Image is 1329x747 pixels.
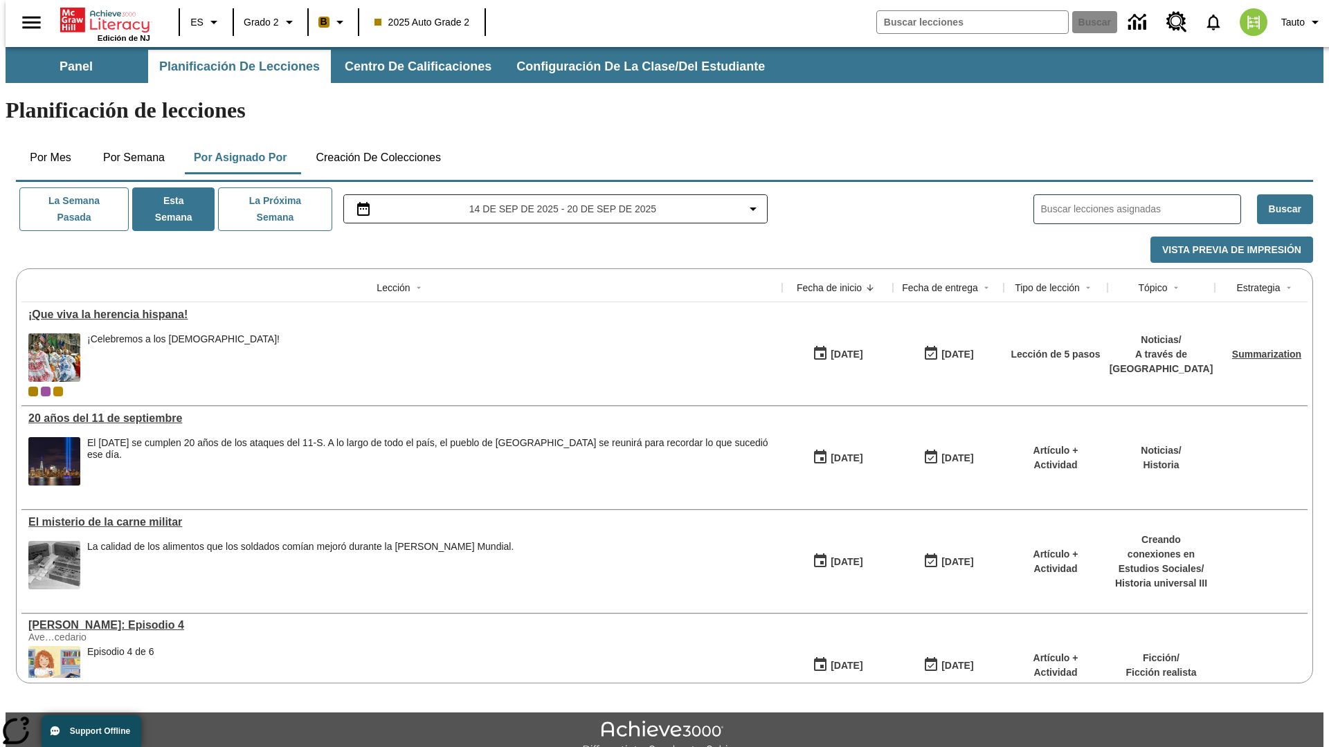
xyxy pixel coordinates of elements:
[831,657,862,674] div: [DATE]
[6,98,1323,123] h1: Planificación de lecciones
[1281,279,1297,296] button: Sort
[1232,349,1301,360] a: Summarization
[941,450,973,467] div: [DATE]
[28,412,775,425] div: 20 años del 11 de septiembre
[70,726,130,736] span: Support Offline
[28,333,80,382] img: dos filas de mujeres hispanas en un desfile que celebra la cultura hispana. Las mujeres lucen col...
[941,657,973,674] div: [DATE]
[1011,347,1100,362] p: Lección de 5 pasos
[1041,199,1240,219] input: Buscar lecciones asignadas
[238,10,303,35] button: Grado: Grado 2, Elige un grado
[1110,347,1213,376] p: A través de [GEOGRAPHIC_DATA]
[305,141,452,174] button: Creación de colecciones
[350,201,762,217] button: Seleccione el intervalo de fechas opción del menú
[745,201,761,217] svg: Collapse Date Range Filter
[1150,237,1313,264] button: Vista previa de impresión
[377,281,410,295] div: Lección
[16,141,85,174] button: Por mes
[28,308,775,321] div: ¡Que viva la herencia hispana!
[28,619,775,631] div: Elena Menope: Episodio 4
[505,50,776,83] button: Configuración de la clase/del estudiante
[28,631,236,643] div: Ave…cedario
[1138,281,1167,295] div: Tópico
[808,341,867,367] button: 09/15/25: Primer día en que estuvo disponible la lección
[87,333,280,382] div: ¡Celebremos a los hispanoamericanos!
[28,516,775,528] div: El misterio de la carne militar
[87,333,280,345] div: ¡Celebremos a los [DEMOGRAPHIC_DATA]!
[87,437,775,486] div: El 11 de septiembre de 2021 se cumplen 20 años de los ataques del 11-S. A lo largo de todo el paí...
[28,619,775,631] a: Elena Menope: Episodio 4, Lecciones
[808,548,867,575] button: 09/14/25: Primer día en que estuvo disponible la lección
[1120,3,1158,41] a: Centro de información
[28,516,775,528] a: El misterio de la carne militar , Lecciones
[320,13,327,30] span: B
[1011,651,1101,680] p: Artículo + Actividad
[831,450,862,467] div: [DATE]
[831,346,862,363] div: [DATE]
[28,387,38,396] div: Clase actual
[42,715,141,747] button: Support Offline
[334,50,503,83] button: Centro de calificaciones
[190,15,204,30] span: ES
[1114,533,1208,576] p: Creando conexiones en Estudios Sociales /
[87,646,154,658] div: Episodio 4 de 6
[60,5,150,42] div: Portada
[1195,4,1231,40] a: Notificaciones
[218,187,332,231] button: La próxima semana
[41,387,51,396] div: OL 2025 Auto Grade 3
[808,445,867,471] button: 09/14/25: Primer día en que estuvo disponible la lección
[183,141,298,174] button: Por asignado por
[1011,547,1101,576] p: Artículo + Actividad
[862,279,878,296] button: Sort
[92,141,176,174] button: Por semana
[87,646,154,694] div: Episodio 4 de 6
[28,412,775,425] a: 20 años del 11 de septiembre, Lecciones
[1231,4,1276,40] button: Escoja un nuevo avatar
[1126,651,1197,665] p: Ficción /
[919,652,978,679] button: 09/14/25: Último día en que podrá accederse la lección
[1281,15,1305,30] span: Tauto
[469,202,656,216] span: 14 de sep de 2025 - 20 de sep de 2025
[1236,281,1280,295] div: Estrategia
[313,10,354,35] button: Boost El color de la clase es anaranjado claro. Cambiar el color de la clase.
[919,548,978,575] button: 09/14/25: Último día en que podrá accederse la lección
[87,437,775,461] div: El [DATE] se cumplen 20 años de los ataques del 11-S. A lo largo de todo el país, el pueblo de [G...
[28,437,80,486] img: Tributo con luces en la ciudad de Nueva York desde el Parque Estatal Liberty (Nueva Jersey)
[1158,3,1195,41] a: Centro de recursos, Se abrirá en una pestaña nueva.
[1110,333,1213,347] p: Noticias /
[1168,279,1184,296] button: Sort
[184,10,228,35] button: Lenguaje: ES, Selecciona un idioma
[148,50,331,83] button: Planificación de lecciones
[919,445,978,471] button: 09/14/25: Último día en que podrá accederse la lección
[877,11,1068,33] input: Buscar campo
[6,47,1323,83] div: Subbarra de navegación
[1276,10,1329,35] button: Perfil/Configuración
[87,541,514,553] p: La calidad de los alimentos que los soldados comían mejoró durante la [PERSON_NAME] Mundial.
[19,187,129,231] button: La semana pasada
[1257,194,1313,224] button: Buscar
[1114,576,1208,591] p: Historia universal III
[902,281,978,295] div: Fecha de entrega
[941,553,973,571] div: [DATE]
[53,387,63,396] div: New 2025 class
[941,346,973,363] div: [DATE]
[374,15,470,30] span: 2025 Auto Grade 2
[98,34,150,42] span: Edición de NJ
[244,15,279,30] span: Grado 2
[1080,279,1096,296] button: Sort
[1141,458,1181,472] p: Historia
[1011,443,1101,472] p: Artículo + Actividad
[1141,443,1181,458] p: Noticias /
[808,652,867,679] button: 09/14/25: Primer día en que estuvo disponible la lección
[28,646,80,694] img: Elena está sentada en la mesa de clase, poniendo pegamento en un trozo de papel. Encima de la mes...
[7,50,145,83] button: Panel
[1240,8,1267,36] img: avatar image
[87,541,514,589] div: La calidad de los alimentos que los soldados comían mejoró durante la Segunda Guerra Mundial.
[28,541,80,589] img: Fotografía en blanco y negro que muestra cajas de raciones de comida militares con la etiqueta U....
[60,6,150,34] a: Portada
